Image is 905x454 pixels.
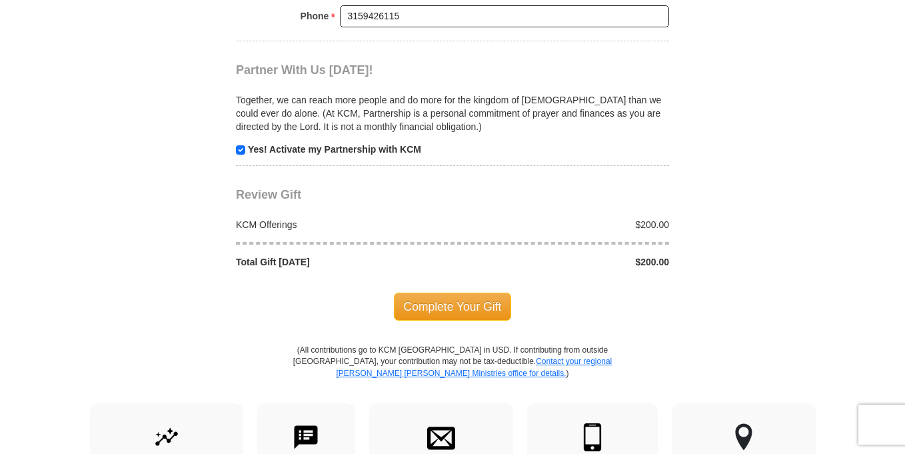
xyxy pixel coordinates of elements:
span: Partner With Us [DATE]! [236,63,373,77]
strong: Yes! Activate my Partnership with KCM [248,144,421,155]
div: $200.00 [452,218,676,231]
a: Contact your regional [PERSON_NAME] [PERSON_NAME] Ministries office for details. [336,357,612,377]
span: Complete Your Gift [394,293,512,321]
span: Review Gift [236,188,301,201]
strong: Phone [301,7,329,25]
div: KCM Offerings [229,218,453,231]
img: give-by-stock.svg [153,423,181,451]
div: $200.00 [452,255,676,269]
img: envelope.svg [427,423,455,451]
div: Total Gift [DATE] [229,255,453,269]
img: other-region [734,423,753,451]
img: mobile.svg [578,423,606,451]
p: (All contributions go to KCM [GEOGRAPHIC_DATA] in USD. If contributing from outside [GEOGRAPHIC_D... [293,345,612,403]
img: text-to-give.svg [292,423,320,451]
p: Together, we can reach more people and do more for the kingdom of [DEMOGRAPHIC_DATA] than we coul... [236,93,669,133]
